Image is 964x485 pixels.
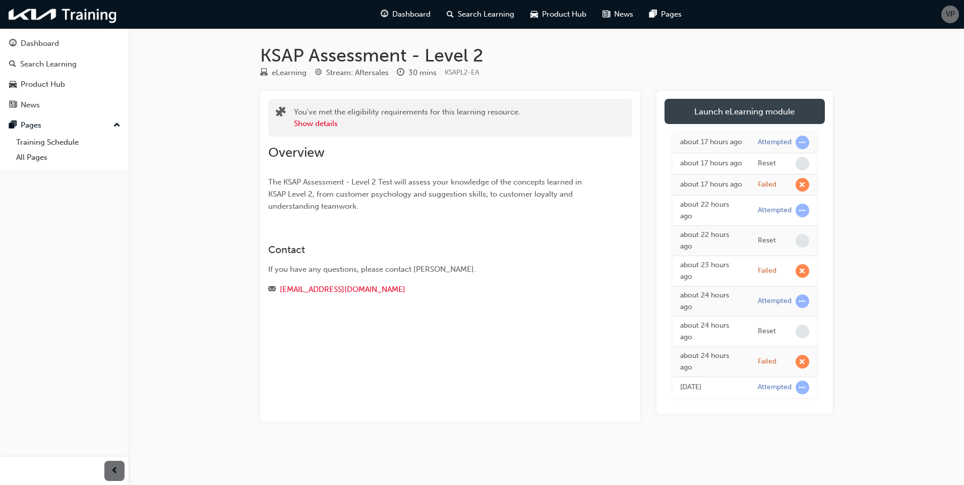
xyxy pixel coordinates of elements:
[758,236,776,246] div: Reset
[796,294,809,308] span: learningRecordVerb_ATTEMPT-icon
[758,357,776,367] div: Failed
[796,264,809,278] span: learningRecordVerb_FAIL-icon
[614,9,633,20] span: News
[276,107,286,119] span: puzzle-icon
[680,158,743,169] div: Wed Aug 20 2025 16:32:53 GMT+1000 (Australian Eastern Standard Time)
[294,118,338,130] button: Show details
[758,327,776,336] div: Reset
[373,4,439,25] a: guage-iconDashboard
[758,180,776,190] div: Failed
[661,9,682,20] span: Pages
[9,121,17,130] span: pages-icon
[458,9,514,20] span: Search Learning
[260,69,268,78] span: learningResourceType_ELEARNING-icon
[4,34,125,53] a: Dashboard
[9,60,16,69] span: search-icon
[113,119,120,132] span: up-icon
[758,296,792,306] div: Attempted
[4,32,125,116] button: DashboardSearch LearningProduct HubNews
[796,157,809,170] span: learningRecordVerb_NONE-icon
[758,206,792,215] div: Attempted
[408,67,437,79] div: 30 mins
[268,244,596,256] h3: Contact
[4,75,125,94] a: Product Hub
[680,199,743,222] div: Wed Aug 20 2025 11:17:30 GMT+1000 (Australian Eastern Standard Time)
[12,135,125,150] a: Training Schedule
[530,8,538,21] span: car-icon
[268,285,276,294] span: email-icon
[21,79,65,90] div: Product Hub
[5,4,121,25] img: kia-training
[680,290,743,313] div: Wed Aug 20 2025 10:08:25 GMT+1000 (Australian Eastern Standard Time)
[758,159,776,168] div: Reset
[445,68,479,77] span: Learning resource code
[649,8,657,21] span: pages-icon
[796,325,809,338] span: learningRecordVerb_NONE-icon
[542,9,586,20] span: Product Hub
[594,4,641,25] a: news-iconNews
[315,67,389,79] div: Stream
[680,382,743,393] div: Wed Aug 20 2025 09:41:36 GMT+1000 (Australian Eastern Standard Time)
[665,99,825,124] a: Launch eLearning module
[439,4,522,25] a: search-iconSearch Learning
[326,67,389,79] div: Stream: Aftersales
[12,150,125,165] a: All Pages
[680,179,743,191] div: Wed Aug 20 2025 16:32:12 GMT+1000 (Australian Eastern Standard Time)
[268,283,596,296] div: Email
[260,44,833,67] h1: KSAP Assessment - Level 2
[641,4,690,25] a: pages-iconPages
[680,320,743,343] div: Wed Aug 20 2025 10:08:22 GMT+1000 (Australian Eastern Standard Time)
[796,178,809,192] span: learningRecordVerb_FAIL-icon
[758,266,776,276] div: Failed
[4,116,125,135] button: Pages
[268,177,584,211] span: The KSAP Assessment - Level 2 Test will assess your knowledge of the concepts learned in KSAP Lev...
[20,58,77,70] div: Search Learning
[680,260,743,282] div: Wed Aug 20 2025 11:17:09 GMT+1000 (Australian Eastern Standard Time)
[796,381,809,394] span: learningRecordVerb_ATTEMPT-icon
[680,350,743,373] div: Wed Aug 20 2025 10:08:16 GMT+1000 (Australian Eastern Standard Time)
[260,67,307,79] div: Type
[397,67,437,79] div: Duration
[758,138,792,147] div: Attempted
[280,285,405,294] a: [EMAIL_ADDRESS][DOMAIN_NAME]
[796,136,809,149] span: learningRecordVerb_ATTEMPT-icon
[268,145,325,160] span: Overview
[941,6,959,23] button: VP
[796,234,809,248] span: learningRecordVerb_NONE-icon
[796,204,809,217] span: learningRecordVerb_ATTEMPT-icon
[4,96,125,114] a: News
[447,8,454,21] span: search-icon
[268,264,596,275] div: If you have any questions, please contact [PERSON_NAME].
[9,101,17,110] span: news-icon
[392,9,431,20] span: Dashboard
[397,69,404,78] span: clock-icon
[21,99,40,111] div: News
[9,80,17,89] span: car-icon
[796,355,809,369] span: learningRecordVerb_FAIL-icon
[21,38,59,49] div: Dashboard
[381,8,388,21] span: guage-icon
[294,106,520,129] div: You've met the eligibility requirements for this learning resource.
[4,55,125,74] a: Search Learning
[9,39,17,48] span: guage-icon
[21,119,41,131] div: Pages
[680,229,743,252] div: Wed Aug 20 2025 11:17:27 GMT+1000 (Australian Eastern Standard Time)
[315,69,322,78] span: target-icon
[680,137,743,148] div: Wed Aug 20 2025 16:32:56 GMT+1000 (Australian Eastern Standard Time)
[758,383,792,392] div: Attempted
[602,8,610,21] span: news-icon
[272,67,307,79] div: eLearning
[522,4,594,25] a: car-iconProduct Hub
[111,465,118,477] span: prev-icon
[946,9,955,20] span: VP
